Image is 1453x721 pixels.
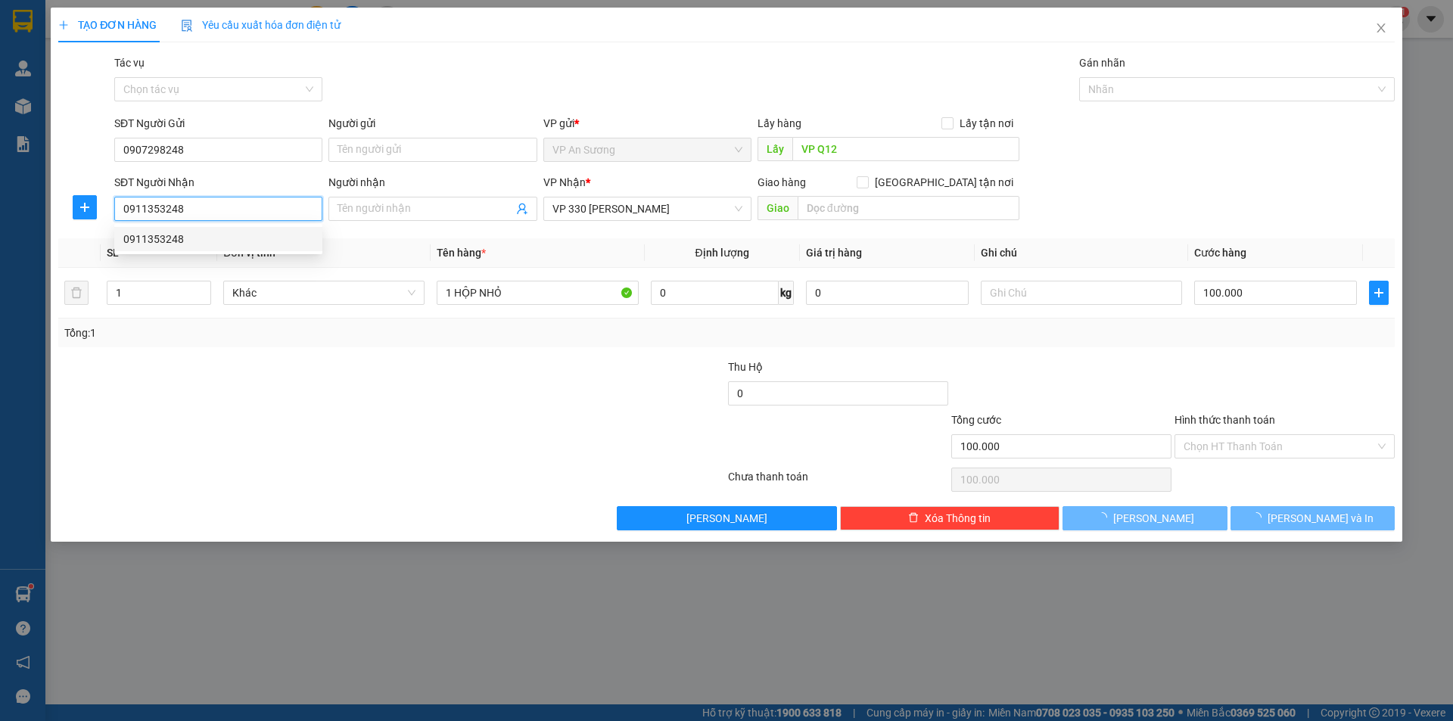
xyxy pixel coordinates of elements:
[1175,414,1275,426] label: Hình thức thanh toán
[552,197,742,220] span: VP 330 Lê Duẫn
[1194,247,1246,259] span: Cước hàng
[1375,22,1387,34] span: close
[516,203,528,215] span: user-add
[869,174,1019,191] span: [GEOGRAPHIC_DATA] tận nơi
[726,468,950,495] div: Chưa thanh toán
[437,281,638,305] input: VD: Bàn, Ghế
[954,115,1019,132] span: Lấy tận nơi
[806,247,862,259] span: Giá trị hàng
[1268,510,1374,527] span: [PERSON_NAME] và In
[543,115,751,132] div: VP gửi
[58,19,157,31] span: TẠO ĐƠN HÀNG
[1079,57,1125,69] label: Gán nhãn
[617,506,837,530] button: [PERSON_NAME]
[114,115,322,132] div: SĐT Người Gửi
[686,510,767,527] span: [PERSON_NAME]
[951,414,1001,426] span: Tổng cước
[758,117,801,129] span: Lấy hàng
[1097,512,1113,523] span: loading
[840,506,1060,530] button: deleteXóa Thông tin
[107,247,119,259] span: SL
[1360,8,1402,50] button: Close
[1251,512,1268,523] span: loading
[437,247,486,259] span: Tên hàng
[181,19,341,31] span: Yêu cầu xuất hóa đơn điện tử
[981,281,1182,305] input: Ghi Chú
[925,510,991,527] span: Xóa Thông tin
[779,281,794,305] span: kg
[758,176,806,188] span: Giao hàng
[758,196,798,220] span: Giao
[1063,506,1227,530] button: [PERSON_NAME]
[328,174,537,191] div: Người nhận
[1370,287,1388,299] span: plus
[975,238,1188,268] th: Ghi chú
[543,176,586,188] span: VP Nhận
[1113,510,1194,527] span: [PERSON_NAME]
[1231,506,1395,530] button: [PERSON_NAME] và In
[181,20,193,32] img: icon
[58,20,69,30] span: plus
[114,227,322,251] div: 0911353248
[114,57,145,69] label: Tác vụ
[806,281,969,305] input: 0
[73,201,96,213] span: plus
[1369,281,1389,305] button: plus
[552,138,742,161] span: VP An Sương
[908,512,919,524] span: delete
[64,325,561,341] div: Tổng: 1
[798,196,1019,220] input: Dọc đường
[695,247,749,259] span: Định lượng
[758,137,792,161] span: Lấy
[792,137,1019,161] input: Dọc đường
[64,281,89,305] button: delete
[728,361,763,373] span: Thu Hộ
[123,231,313,247] div: 0911353248
[114,174,322,191] div: SĐT Người Nhận
[232,281,415,304] span: Khác
[328,115,537,132] div: Người gửi
[73,195,97,219] button: plus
